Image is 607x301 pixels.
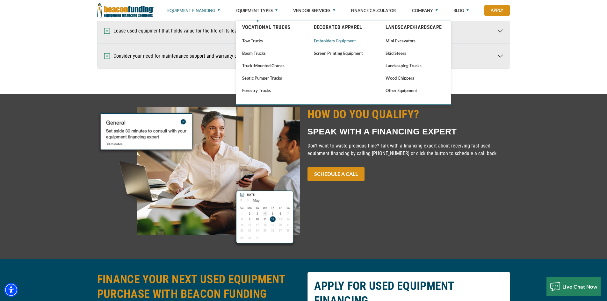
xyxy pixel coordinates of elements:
span: SPEAK WITH A FINANCING EXPERT [307,127,457,136]
a: Skid Steers [386,49,444,57]
button: Lease used equipment that holds value for the life of its lease. [98,18,510,43]
button: Consider your need for maintenance support and warranty coverage. [98,44,510,68]
a: Vocational Trucks [242,24,301,31]
a: Decorated Apparel [314,24,373,31]
a: Boom Trucks [242,49,301,57]
a: Women talking, schedule a meeting booking [97,173,300,179]
a: Other Equipment [386,86,444,94]
a: SCHEDULE A CALL [307,167,365,181]
a: Forestry Trucks [242,86,301,94]
a: Screen Printing Equipment [314,49,373,57]
img: Expand and Collapse Icon [104,28,110,34]
h2: HOW DO YOU QUALIFY? [307,107,510,122]
img: Expand and Collapse Icon [104,53,110,59]
a: Septic Pumper Trucks [242,74,301,82]
div: Accessibility Menu [4,283,18,297]
p: Don’t want to waste precious time? Talk with a financing expert about receiving fast used equipme... [307,142,510,157]
a: Mini Excavators [386,37,444,45]
button: Live Chat Now [546,277,601,296]
a: Embroidery Equipment [314,37,373,45]
span: Live Chat Now [562,283,598,290]
a: Truck-Mounted Cranes [242,61,301,69]
a: Tow Trucks [242,37,301,45]
a: Apply [484,5,510,16]
img: Women talking, schedule a meeting booking [97,107,300,247]
a: Wood Chippers [386,74,444,82]
a: Landscape/Hardscape [386,24,444,31]
a: Landscaping Trucks [386,61,444,69]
